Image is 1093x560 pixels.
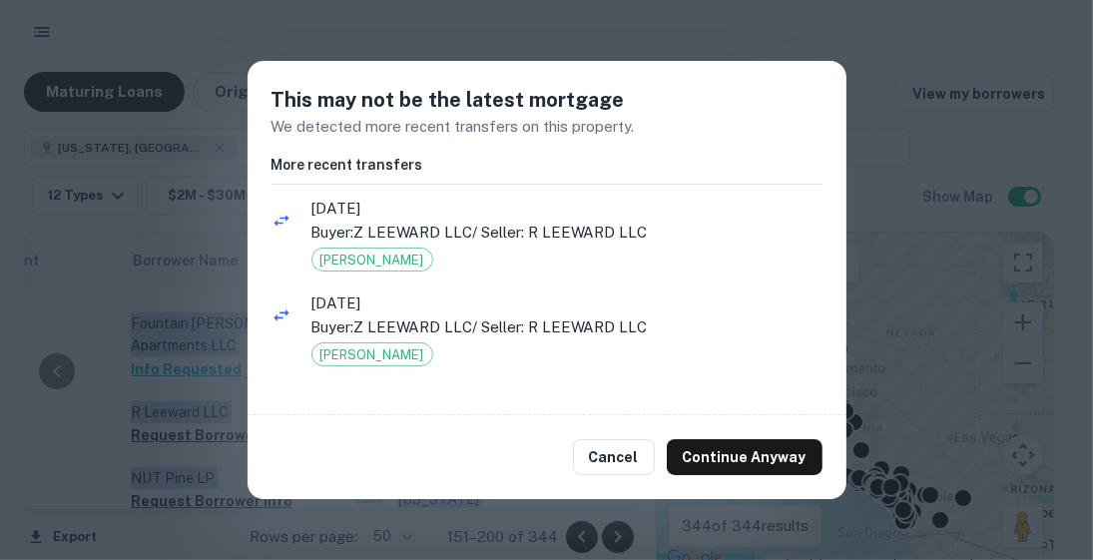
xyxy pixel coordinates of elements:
h6: More recent transfers [272,154,822,176]
span: [DATE] [311,291,822,315]
p: Buyer: Z LEEWARD LLC / Seller: R LEEWARD LLC [311,315,822,339]
span: [PERSON_NAME] [312,345,432,365]
iframe: Chat Widget [993,400,1093,496]
button: Cancel [573,439,655,475]
div: Grant Deed [311,248,433,272]
p: Buyer: Z LEEWARD LLC / Seller: R LEEWARD LLC [311,221,822,245]
p: We detected more recent transfers on this property. [272,115,822,139]
div: Grant Deed [311,342,433,366]
button: Continue Anyway [667,439,822,475]
span: [PERSON_NAME] [312,251,432,271]
h5: This may not be the latest mortgage [272,85,822,115]
span: [DATE] [311,197,822,221]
